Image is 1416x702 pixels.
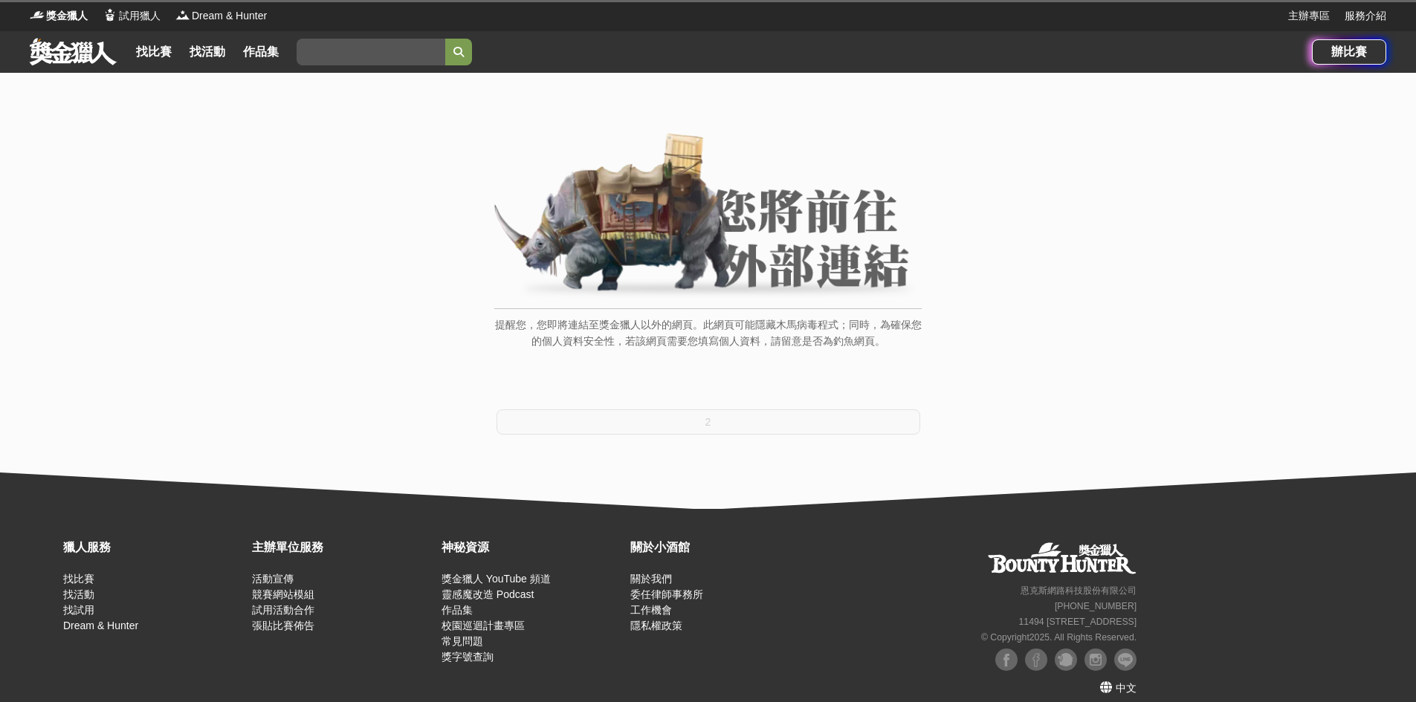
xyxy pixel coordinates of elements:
img: Facebook [995,649,1018,671]
img: Logo [30,7,45,22]
img: External Link Banner [494,133,922,301]
a: 作品集 [442,604,473,616]
a: 靈感魔改造 Podcast [442,588,534,600]
small: [PHONE_NUMBER] [1055,601,1137,611]
a: 工作機會 [630,604,672,616]
img: Logo [103,7,117,22]
a: 關於我們 [630,573,672,585]
small: 恩克斯網路科技股份有限公司 [1021,585,1137,596]
small: © Copyright 2025 . All Rights Reserved. [981,632,1137,643]
a: 服務介紹 [1345,8,1386,24]
a: 張貼比賽佈告 [252,620,314,631]
span: 獎金獵人 [46,8,88,24]
span: Dream & Hunter [192,8,267,24]
img: Logo [175,7,190,22]
a: 校園巡迴計畫專區 [442,620,525,631]
a: 找活動 [184,42,231,62]
div: 主辦單位服務 [252,539,433,556]
a: Logo獎金獵人 [30,8,88,24]
img: Plurk [1055,649,1077,671]
a: 隱私權政策 [630,620,682,631]
img: Facebook [1025,649,1047,671]
a: 活動宣傳 [252,573,294,585]
a: 找比賽 [63,573,94,585]
div: 關於小酒館 [630,539,812,556]
a: 獎字號查詢 [442,651,494,663]
a: 找活動 [63,588,94,600]
a: 作品集 [237,42,285,62]
a: 主辦專區 [1288,8,1330,24]
span: 試用獵人 [119,8,161,24]
div: 神秘資源 [442,539,623,556]
small: 11494 [STREET_ADDRESS] [1019,617,1137,627]
span: 中文 [1116,682,1137,694]
p: 提醒您，您即將連結至獎金獵人以外的網頁。此網頁可能隱藏木馬病毒程式；同時，為確保您的個人資料安全性，若該網頁需要您填寫個人資料，請留意是否為釣魚網頁。 [494,316,922,365]
img: LINE [1114,649,1137,671]
button: 2 [497,409,920,435]
a: 找試用 [63,604,94,616]
a: 常見問題 [442,635,483,647]
a: 競賽網站模組 [252,588,314,600]
a: 試用活動合作 [252,604,314,616]
a: 委任律師事務所 [630,588,703,600]
a: Logo試用獵人 [103,8,161,24]
a: 找比賽 [130,42,178,62]
img: Instagram [1084,649,1107,671]
a: 辦比賽 [1312,39,1386,65]
a: LogoDream & Hunter [175,8,267,24]
a: Dream & Hunter [63,620,138,631]
a: 獎金獵人 YouTube 頻道 [442,573,551,585]
div: 獵人服務 [63,539,245,556]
